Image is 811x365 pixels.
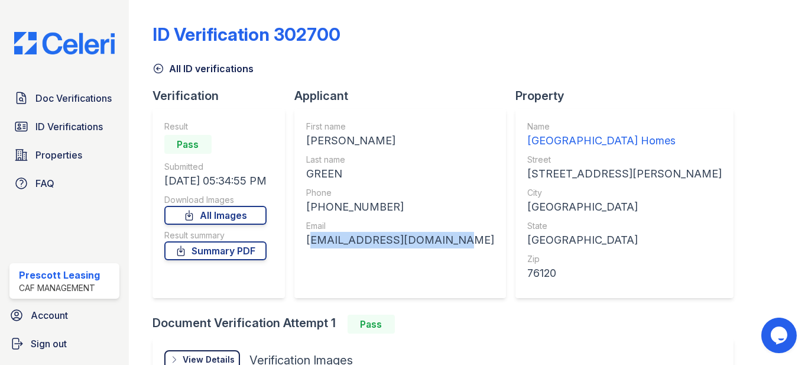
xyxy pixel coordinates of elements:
a: Properties [9,143,119,167]
div: Zip [527,253,722,265]
a: Sign out [5,332,124,356]
div: Email [306,220,494,232]
div: Prescott Leasing [19,268,100,282]
a: Account [5,303,124,327]
div: [PHONE_NUMBER] [306,199,494,215]
div: Result summary [164,230,267,241]
div: State [527,220,722,232]
span: Account [31,308,68,322]
a: FAQ [9,172,119,195]
div: Verification [153,88,294,104]
div: [GEOGRAPHIC_DATA] [527,199,722,215]
div: First name [306,121,494,133]
div: Property [515,88,743,104]
span: Sign out [31,337,67,351]
div: 76120 [527,265,722,282]
a: ID Verifications [9,115,119,138]
a: All Images [164,206,267,225]
div: [STREET_ADDRESS][PERSON_NAME] [527,166,722,182]
img: CE_Logo_Blue-a8612792a0a2168367f1c8372b55b34899dd931a85d93a1a3d3e32e68fde9ad4.png [5,32,124,54]
div: GREEN [306,166,494,182]
iframe: chat widget [761,318,799,353]
div: [EMAIL_ADDRESS][DOMAIN_NAME] [306,232,494,248]
a: Doc Verifications [9,86,119,110]
a: Name [GEOGRAPHIC_DATA] Homes [527,121,722,149]
div: Name [527,121,722,133]
span: Doc Verifications [35,91,112,105]
div: Applicant [294,88,515,104]
div: Pass [164,135,212,154]
div: ID Verification 302700 [153,24,340,45]
div: City [527,187,722,199]
div: Phone [306,187,494,199]
div: Street [527,154,722,166]
div: CAF Management [19,282,100,294]
div: [PERSON_NAME] [306,133,494,149]
a: All ID verifications [153,62,254,76]
a: Summary PDF [164,241,267,260]
span: FAQ [35,176,54,190]
div: Pass [348,315,395,334]
div: Last name [306,154,494,166]
div: Result [164,121,267,133]
div: [GEOGRAPHIC_DATA] [527,232,722,248]
span: Properties [35,148,82,162]
div: [DATE] 05:34:55 PM [164,173,267,189]
div: Download Images [164,194,267,206]
div: [GEOGRAPHIC_DATA] Homes [527,133,722,149]
div: Submitted [164,161,267,173]
span: ID Verifications [35,119,103,134]
div: Document Verification Attempt 1 [153,315,743,334]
